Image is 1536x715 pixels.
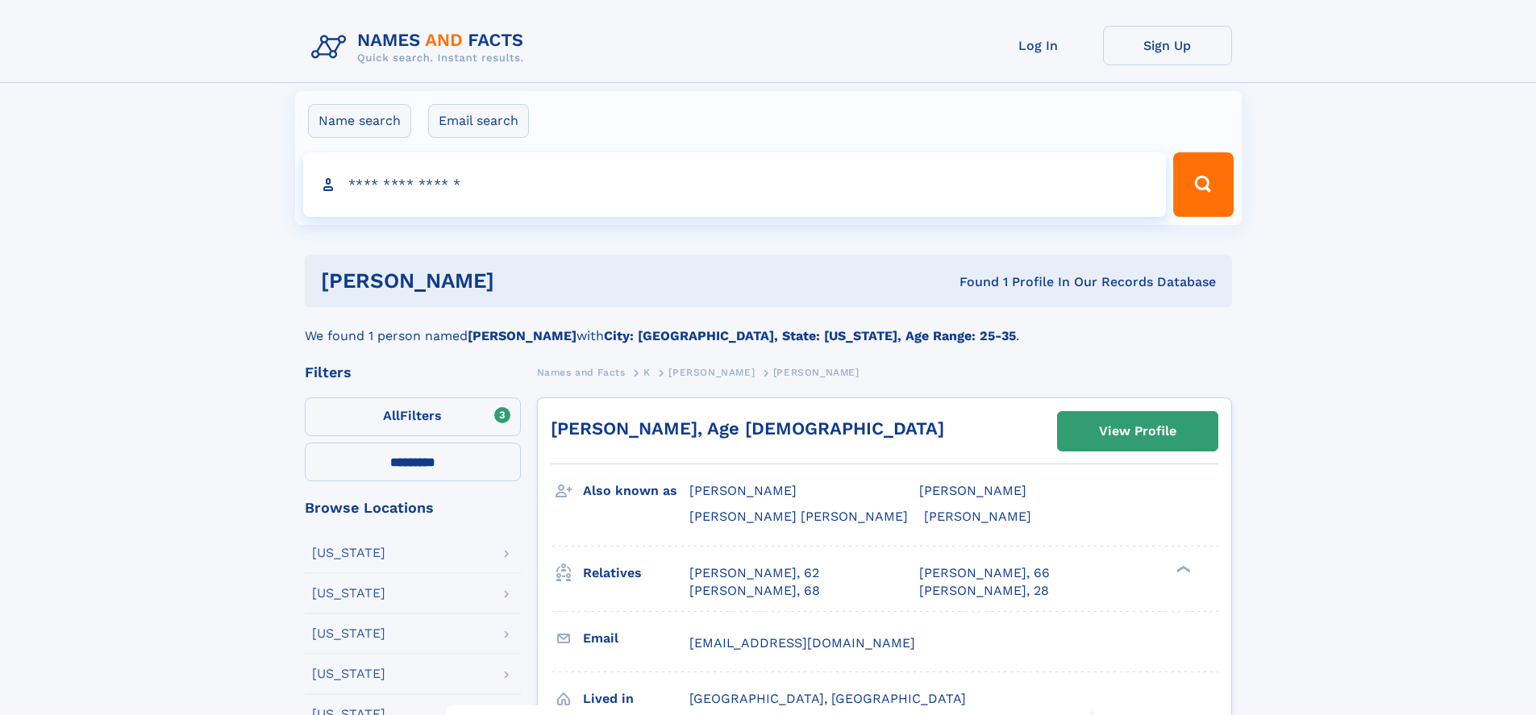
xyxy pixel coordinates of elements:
[974,26,1103,65] a: Log In
[303,152,1167,217] input: search input
[468,328,577,343] b: [PERSON_NAME]
[321,271,727,291] h1: [PERSON_NAME]
[689,582,820,600] a: [PERSON_NAME], 68
[689,635,915,651] span: [EMAIL_ADDRESS][DOMAIN_NAME]
[383,408,400,423] span: All
[1173,152,1233,217] button: Search Button
[643,362,651,382] a: K
[604,328,1016,343] b: City: [GEOGRAPHIC_DATA], State: [US_STATE], Age Range: 25-35
[773,367,860,378] span: [PERSON_NAME]
[428,104,529,138] label: Email search
[305,26,537,69] img: Logo Names and Facts
[312,547,385,559] div: [US_STATE]
[312,667,385,680] div: [US_STATE]
[537,362,626,382] a: Names and Facts
[689,691,966,706] span: [GEOGRAPHIC_DATA], [GEOGRAPHIC_DATA]
[689,483,797,498] span: [PERSON_NAME]
[305,307,1232,346] div: We found 1 person named with .
[668,367,755,378] span: [PERSON_NAME]
[551,418,944,439] a: [PERSON_NAME], Age [DEMOGRAPHIC_DATA]
[1103,26,1232,65] a: Sign Up
[583,625,689,652] h3: Email
[312,587,385,600] div: [US_STATE]
[689,509,908,524] span: [PERSON_NAME] [PERSON_NAME]
[305,365,521,380] div: Filters
[668,362,755,382] a: [PERSON_NAME]
[308,104,411,138] label: Name search
[919,564,1050,582] a: [PERSON_NAME], 66
[583,477,689,505] h3: Also known as
[919,582,1049,600] a: [PERSON_NAME], 28
[919,483,1026,498] span: [PERSON_NAME]
[1172,563,1192,574] div: ❯
[726,273,1216,291] div: Found 1 Profile In Our Records Database
[1058,412,1218,451] a: View Profile
[643,367,651,378] span: K
[689,564,819,582] a: [PERSON_NAME], 62
[1099,413,1176,450] div: View Profile
[924,509,1031,524] span: [PERSON_NAME]
[305,501,521,515] div: Browse Locations
[583,559,689,587] h3: Relatives
[305,397,521,436] label: Filters
[312,627,385,640] div: [US_STATE]
[583,685,689,713] h3: Lived in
